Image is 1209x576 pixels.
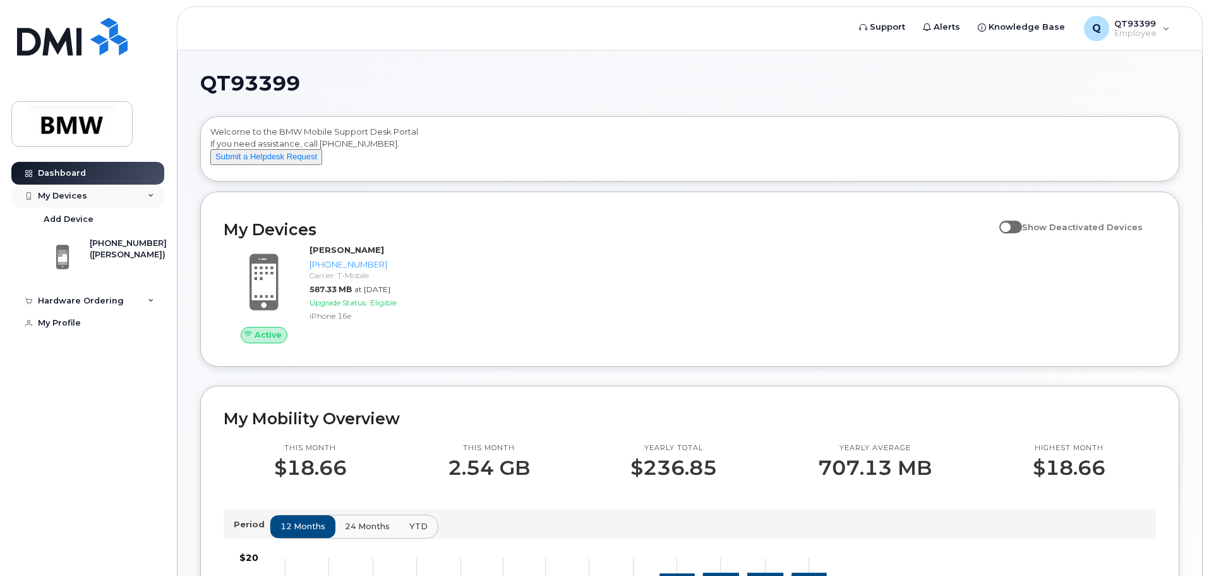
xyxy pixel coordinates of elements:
p: $236.85 [630,457,717,479]
span: Upgrade Status: [310,298,368,307]
a: Submit a Helpdesk Request [210,151,322,161]
strong: [PERSON_NAME] [310,245,384,255]
p: Yearly total [630,443,717,453]
p: 707.13 MB [818,457,932,479]
p: $18.66 [274,457,347,479]
div: iPhone 16e [310,310,440,321]
p: This month [448,443,530,453]
button: Submit a Helpdesk Request [210,149,322,165]
div: Carrier: T-Mobile [310,270,440,281]
span: at [DATE] [354,285,390,294]
tspan: $20 [239,552,258,563]
input: Show Deactivated Devices [999,215,1009,225]
p: Highest month [1033,443,1105,453]
p: Yearly average [818,443,932,453]
span: 24 months [345,520,390,532]
iframe: Messenger Launcher [1154,521,1200,567]
span: Eligible [370,298,397,307]
h2: My Devices [224,220,993,239]
span: Show Deactivated Devices [1022,222,1143,232]
p: 2.54 GB [448,457,530,479]
span: Active [255,329,282,341]
h2: My Mobility Overview [224,409,1156,428]
p: Period [234,518,270,530]
a: Active[PERSON_NAME][PHONE_NUMBER]Carrier: T-Mobile587.33 MBat [DATE]Upgrade Status:EligibleiPhone... [224,244,445,343]
span: 587.33 MB [310,285,352,294]
span: YTD [409,520,428,532]
p: $18.66 [1033,457,1105,479]
span: QT93399 [200,74,300,93]
div: Welcome to the BMW Mobile Support Desk Portal If you need assistance, call [PHONE_NUMBER]. [210,126,1169,176]
div: [PHONE_NUMBER] [310,259,440,271]
p: This month [274,443,347,453]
